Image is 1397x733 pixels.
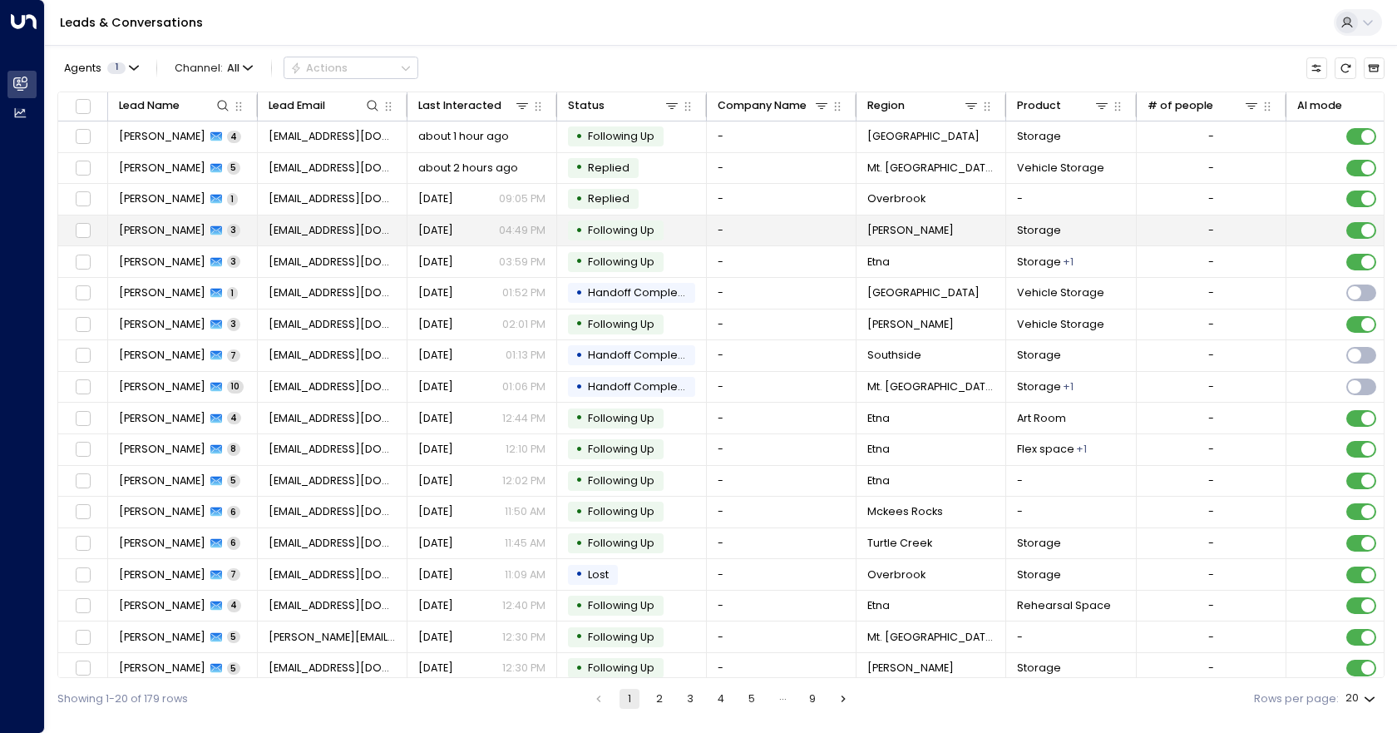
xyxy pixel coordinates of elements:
div: • [575,437,583,463]
td: - [707,434,856,465]
span: Toggle select row [73,409,92,428]
span: madavis528@comcast.net [269,129,397,144]
span: Yesterday [418,317,453,332]
p: 09:05 PM [499,191,545,206]
span: Storage [1017,661,1061,676]
span: Following Up [588,223,654,237]
span: Toggle select row [73,127,92,146]
span: Robinson [867,223,954,238]
span: Gail Friend [119,223,205,238]
div: • [575,468,583,493]
p: 02:01 PM [502,317,545,332]
div: • [575,124,583,150]
p: 01:13 PM [506,348,545,363]
div: - [1208,661,1214,676]
span: Mary Davis [119,129,205,144]
td: - [707,559,856,590]
div: • [575,499,583,525]
span: Robinson [867,317,954,332]
div: Lead Email [269,97,382,115]
a: Leads & Conversations [60,14,203,31]
td: - [707,372,856,403]
p: 01:06 PM [502,379,545,394]
div: - [1208,191,1214,206]
span: Toggle select row [73,503,92,522]
span: 6 [227,506,240,518]
span: Following Up [588,317,654,331]
span: mikehennyt@aol.com [269,191,397,206]
span: cnfuller12@gmail.com [269,317,397,332]
span: Storage [1017,348,1061,363]
span: Toggle select row [73,597,92,616]
button: Go to page 4 [711,689,731,709]
span: ochre_blusher56@icloud.com [269,598,397,613]
div: • [575,374,583,400]
td: - [707,215,856,246]
span: All [227,62,239,74]
span: Storage [1017,536,1061,551]
span: Andre Buefort [119,442,205,457]
span: Mt. Pleasant [867,379,995,394]
span: New Kensington [867,129,980,144]
div: Product [1017,97,1061,115]
span: Replied [588,191,629,206]
button: Actions [284,57,418,79]
div: Vehicle Storage [1063,255,1074,270]
td: - [707,184,856,215]
span: Yesterday [418,567,453,582]
span: Toggle select row [73,159,92,178]
td: - [707,528,856,559]
span: dwhite1228@yahoo.com [269,379,397,394]
span: Mt. Pleasant [867,161,995,176]
span: Etna [867,598,890,613]
span: Channel: [169,57,259,78]
div: - [1208,536,1214,551]
div: - [1208,379,1214,394]
p: 12:40 PM [502,598,545,613]
span: Yesterday [418,504,453,519]
span: Following Up [588,411,654,425]
span: Yesterday [418,536,453,551]
div: • [575,656,583,681]
div: # of people [1148,97,1213,115]
span: tatumgracefriend@gmail.com [269,223,397,238]
span: Vehicle Storage [1017,161,1104,176]
span: 1 [107,62,126,74]
button: Go to page 2 [649,689,669,709]
span: amb137@outlook.com [269,567,397,582]
div: Status [568,97,681,115]
span: abuefort@gmail.com [269,442,397,457]
span: Toggle select row [73,221,92,240]
span: Refresh [1335,57,1355,78]
span: jamilahserena@gmail.com [269,411,397,426]
div: Region [867,97,905,115]
td: - [707,466,856,497]
div: • [575,280,583,306]
button: Go to next page [833,689,853,709]
span: Storage [1017,567,1061,582]
span: 5 [227,474,240,487]
div: • [575,186,583,212]
span: Oct 11, 2025 [418,630,453,645]
td: - [707,121,856,152]
span: about 1 hour ago [418,129,509,144]
span: Agents [64,63,101,74]
span: Amber B [119,567,205,582]
span: Thomas Canevari [119,630,205,645]
span: Toggle select all [73,97,92,116]
span: Yesterday [418,223,453,238]
span: Willem Brandwijk [119,161,205,176]
span: Toggle select row [73,628,92,647]
div: - [1208,348,1214,363]
span: Following Up [588,504,654,518]
span: Mckees Rocks [867,504,943,519]
span: Following Up [588,129,654,143]
span: 4 [227,131,241,143]
span: Michelle Andolino [119,348,205,363]
span: Overbrook [867,191,926,206]
div: • [575,624,583,650]
div: - [1208,473,1214,488]
div: - [1208,129,1214,144]
div: Lead Email [269,97,325,115]
label: Rows per page: [1254,691,1339,707]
